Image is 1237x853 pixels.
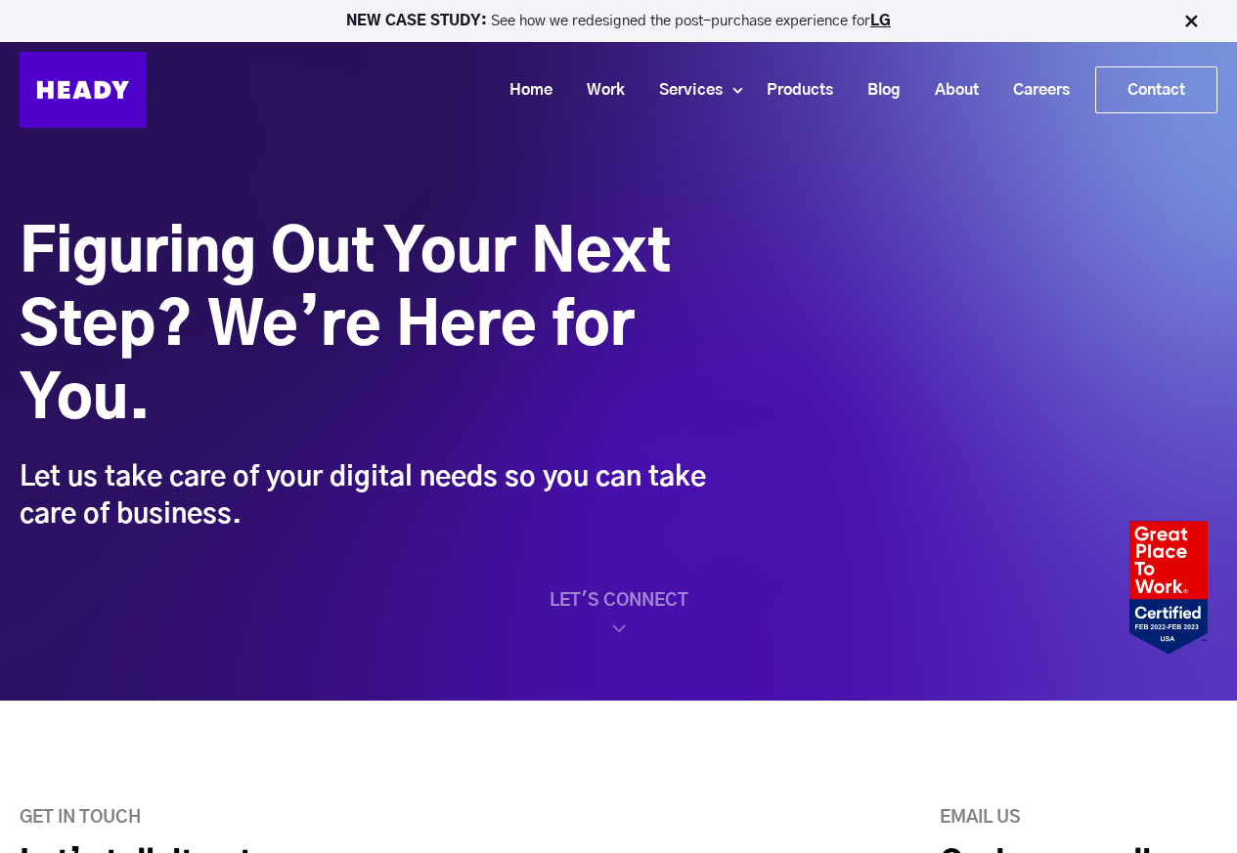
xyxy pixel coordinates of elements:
a: Careers [989,72,1080,108]
a: Contact [1096,67,1216,112]
img: Heady_Logo_Web-01 (1) [20,52,147,128]
h6: Email us [940,808,1217,830]
h6: GET IN TOUCH [20,808,805,830]
img: Heady_2022_Certification_Badge 2 [1129,521,1208,655]
a: LG [870,14,891,28]
div: Let us take care of your digital needs so you can take care of business. [20,459,714,533]
a: Products [742,72,843,108]
a: Blog [843,72,910,108]
h1: Figuring Out Your Next Step? We’re Here for You. [20,218,714,438]
strong: NEW CASE STUDY: [346,14,491,28]
div: Navigation Menu [166,66,1217,113]
img: home_scroll [607,617,631,640]
a: Services [635,72,732,108]
a: Home [485,72,562,108]
p: See how we redesigned the post-purchase experience for [9,14,1228,28]
img: Close Bar [1181,12,1201,31]
a: Work [562,72,635,108]
a: LET'S CONNECT [20,591,1217,640]
a: About [910,72,989,108]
